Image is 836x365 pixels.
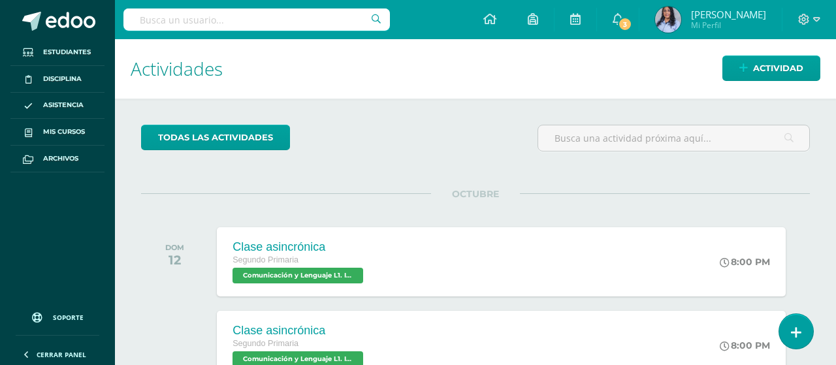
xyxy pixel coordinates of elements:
span: Actividad [753,56,803,80]
input: Busca un usuario... [123,8,390,31]
a: todas las Actividades [141,125,290,150]
span: Segundo Primaria [233,255,298,264]
div: Clase asincrónica [233,324,366,338]
span: [PERSON_NAME] [691,8,766,21]
h1: Actividades [131,39,820,99]
span: Disciplina [43,74,82,84]
a: Mis cursos [10,119,104,146]
div: Clase asincrónica [233,240,366,254]
a: Soporte [16,300,99,332]
span: OCTUBRE [431,188,520,200]
span: Mis cursos [43,127,85,137]
input: Busca una actividad próxima aquí... [538,125,809,151]
a: Asistencia [10,93,104,119]
span: Soporte [53,313,84,322]
div: 8:00 PM [720,340,770,351]
a: Archivos [10,146,104,172]
span: 3 [618,17,632,31]
span: Cerrar panel [37,350,86,359]
div: DOM [165,243,184,252]
div: 12 [165,252,184,268]
img: a37438481288fc2d71df7c20fea95706.png [655,7,681,33]
span: Mi Perfil [691,20,766,31]
a: Disciplina [10,66,104,93]
span: Archivos [43,153,78,164]
span: Estudiantes [43,47,91,57]
div: 8:00 PM [720,256,770,268]
span: Comunicación y Lenguaje L1. Idioma Materno 'A' [233,268,363,283]
a: Actividad [722,56,820,81]
span: Asistencia [43,100,84,110]
a: Estudiantes [10,39,104,66]
span: Segundo Primaria [233,339,298,348]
